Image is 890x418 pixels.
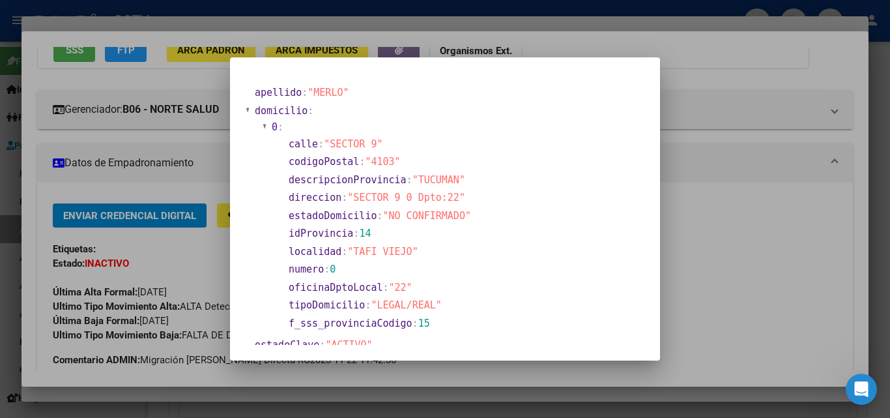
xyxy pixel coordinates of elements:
span: "22" [389,282,412,293]
span: "NO CONFIRMADO" [383,210,471,222]
span: "SECTOR 9 0 Dpto:22" [347,192,465,203]
span: "LEGAL/REAL" [371,299,441,311]
span: : [302,87,308,98]
span: 0 [330,263,336,275]
span: descripcionProvincia [289,174,407,186]
span: "ACTIVO" [325,339,372,351]
span: calle [289,138,318,150]
span: : [407,174,412,186]
span: : [324,263,330,275]
span: idProvincia [289,228,353,239]
span: oficinaDptoLocal [289,282,383,293]
span: estadoClave [255,339,319,351]
span: codigoPostal [289,156,359,168]
span: f_sss_provinciaCodigo [289,318,412,329]
span: : [359,156,365,168]
span: : [308,105,313,117]
span: 15 [418,318,430,329]
span: tipoDomicilio [289,299,365,311]
span: 14 [359,228,371,239]
span: apellido [255,87,302,98]
span: 0 [272,121,278,133]
span: : [383,282,389,293]
span: "4103" [365,156,400,168]
span: domicilio [255,105,308,117]
span: numero [289,263,324,275]
span: estadoDomicilio [289,210,377,222]
span: : [341,246,347,258]
iframe: Intercom live chat [846,374,877,405]
span: "TAFI VIEJO" [347,246,418,258]
span: direccion [289,192,341,203]
span: : [278,121,283,133]
span: "MERLO" [308,87,349,98]
span: : [377,210,382,222]
span: : [341,192,347,203]
span: : [365,299,371,311]
span: localidad [289,246,341,258]
span: "SECTOR 9" [324,138,382,150]
span: "TUCUMAN" [412,174,465,186]
span: : [412,318,418,329]
span: : [318,138,324,150]
span: : [353,228,359,239]
span: : [319,339,325,351]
